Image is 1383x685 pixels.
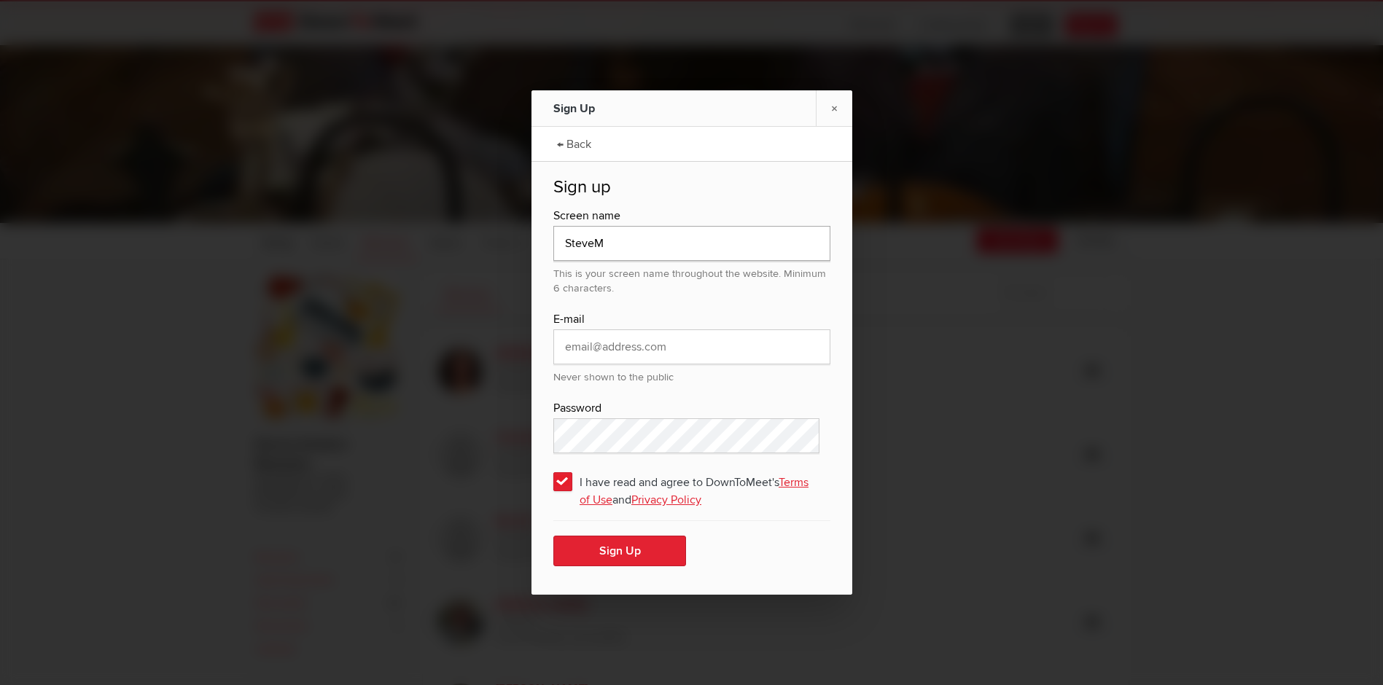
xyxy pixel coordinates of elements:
[553,329,830,364] input: email@address.com
[580,475,809,507] a: Terms of Use
[553,207,830,226] div: Screen name
[553,226,830,261] input: e.g. John Smith or John S.
[553,310,830,329] div: E-mail
[816,90,852,126] a: ×
[553,90,714,127] div: Sign Up
[553,176,830,207] h2: Sign up
[553,399,830,418] div: Password
[553,364,830,385] div: Never shown to the public
[553,468,830,494] span: I have read and agree to DownToMeet's and
[550,125,599,161] a: ← Back
[553,261,830,296] div: This is your screen name throughout the website. Minimum 6 characters.
[631,493,701,507] a: Privacy Policy
[553,536,686,566] button: Sign Up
